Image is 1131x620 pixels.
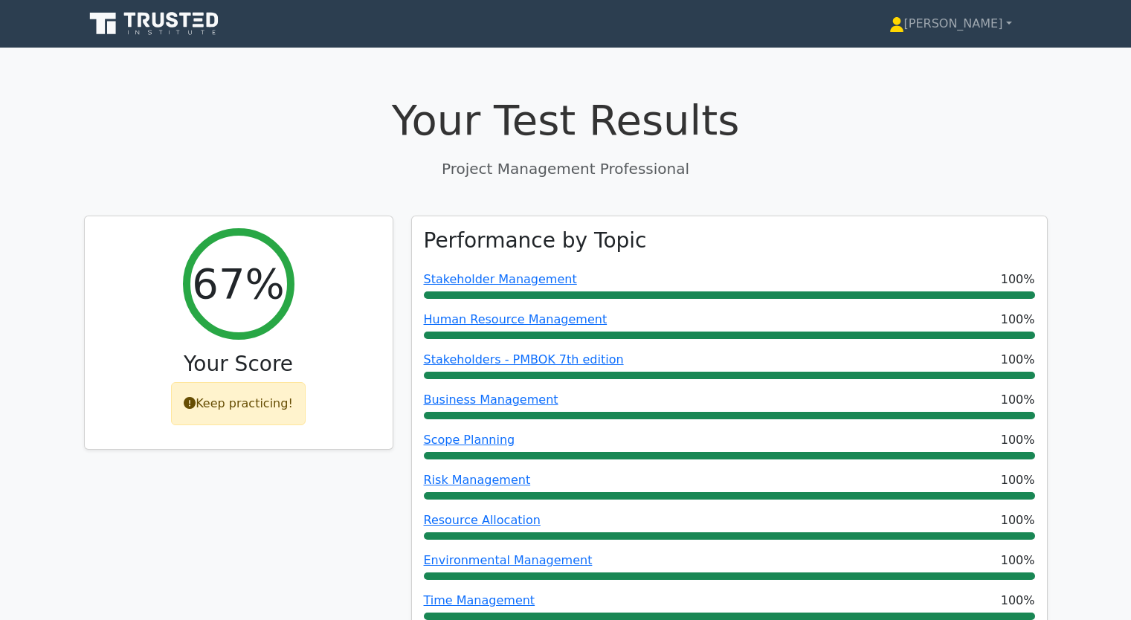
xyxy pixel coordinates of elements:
[192,259,284,309] h2: 67%
[1001,311,1035,329] span: 100%
[854,9,1048,39] a: [PERSON_NAME]
[424,393,558,407] a: Business Management
[424,553,593,567] a: Environmental Management
[1001,351,1035,369] span: 100%
[424,228,647,254] h3: Performance by Topic
[1001,592,1035,610] span: 100%
[424,513,541,527] a: Resource Allocation
[84,95,1048,145] h1: Your Test Results
[424,272,577,286] a: Stakeholder Management
[424,352,624,366] a: Stakeholders - PMBOK 7th edition
[424,593,535,607] a: Time Management
[97,352,381,377] h3: Your Score
[424,433,515,447] a: Scope Planning
[1001,471,1035,489] span: 100%
[1001,552,1035,569] span: 100%
[424,312,608,326] a: Human Resource Management
[1001,391,1035,409] span: 100%
[84,158,1048,180] p: Project Management Professional
[1001,511,1035,529] span: 100%
[1001,431,1035,449] span: 100%
[171,382,306,425] div: Keep practicing!
[424,473,531,487] a: Risk Management
[1001,271,1035,288] span: 100%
